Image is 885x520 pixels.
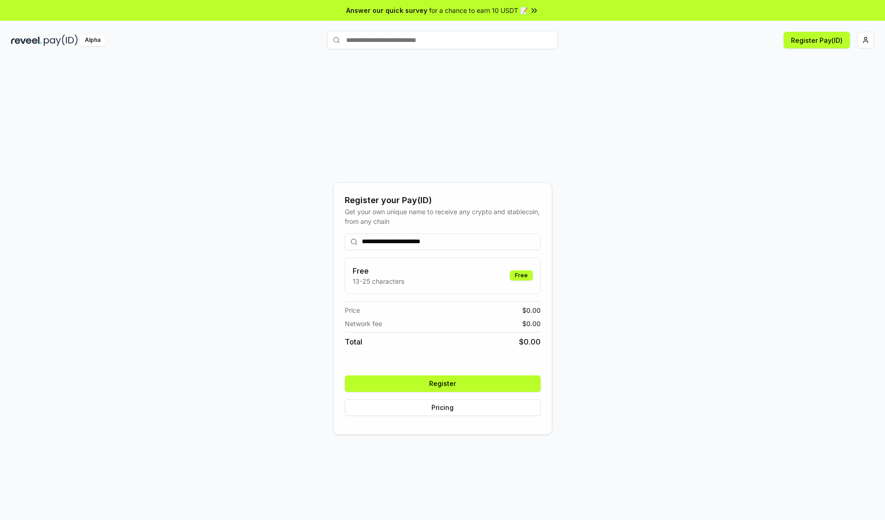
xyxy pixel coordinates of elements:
[44,35,78,46] img: pay_id
[353,265,404,276] h3: Free
[429,6,528,15] span: for a chance to earn 10 USDT 📝
[80,35,106,46] div: Alpha
[346,6,427,15] span: Answer our quick survey
[353,276,404,286] p: 13-25 characters
[522,305,541,315] span: $ 0.00
[345,207,541,226] div: Get your own unique name to receive any crypto and stablecoin, from any chain
[345,375,541,392] button: Register
[519,336,541,347] span: $ 0.00
[510,270,533,280] div: Free
[345,319,382,328] span: Network fee
[345,399,541,416] button: Pricing
[522,319,541,328] span: $ 0.00
[345,305,360,315] span: Price
[11,35,42,46] img: reveel_dark
[784,32,850,48] button: Register Pay(ID)
[345,194,541,207] div: Register your Pay(ID)
[345,336,362,347] span: Total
